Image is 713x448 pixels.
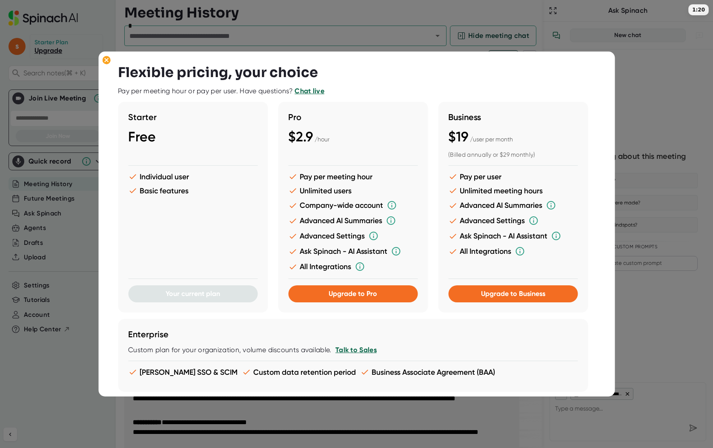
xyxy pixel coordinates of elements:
[360,368,495,376] li: Business Associate Agreement (BAA)
[448,172,578,181] li: Pay per user
[288,172,418,181] li: Pay per meeting hour
[166,290,220,298] span: Your current plan
[329,290,377,298] span: Upgrade to Pro
[295,87,324,95] a: Chat live
[481,290,545,298] span: Upgrade to Business
[242,368,356,376] li: Custom data retention period
[288,231,418,241] li: Advanced Settings
[288,261,418,272] li: All Integrations
[128,329,578,339] h3: Enterprise
[288,246,418,256] li: Ask Spinach - AI Assistant
[118,64,318,80] h3: Flexible pricing, your choice
[448,231,578,241] li: Ask Spinach - AI Assistant
[128,285,258,302] button: Your current plan
[448,151,578,159] div: (Billed annually or $29 monthly)
[128,346,578,354] div: Custom plan for your organization, volume discounts available.
[448,285,578,302] button: Upgrade to Business
[448,200,578,210] li: Advanced AI Summaries
[288,186,418,195] li: Unlimited users
[448,215,578,226] li: Advanced Settings
[128,186,258,195] li: Basic features
[470,136,513,143] span: / user per month
[288,129,313,145] span: $2.9
[448,246,578,256] li: All Integrations
[288,200,418,210] li: Company-wide account
[448,186,578,195] li: Unlimited meeting hours
[335,346,377,354] a: Talk to Sales
[118,87,324,95] div: Pay per meeting hour or pay per user. Have questions?
[315,136,329,143] span: / hour
[448,112,578,122] h3: Business
[288,285,418,302] button: Upgrade to Pro
[288,215,418,226] li: Advanced AI Summaries
[128,129,156,145] span: Free
[288,112,418,122] h3: Pro
[128,172,258,181] li: Individual user
[448,129,468,145] span: $19
[128,112,258,122] h3: Starter
[128,368,238,376] li: [PERSON_NAME] SSO & SCIM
